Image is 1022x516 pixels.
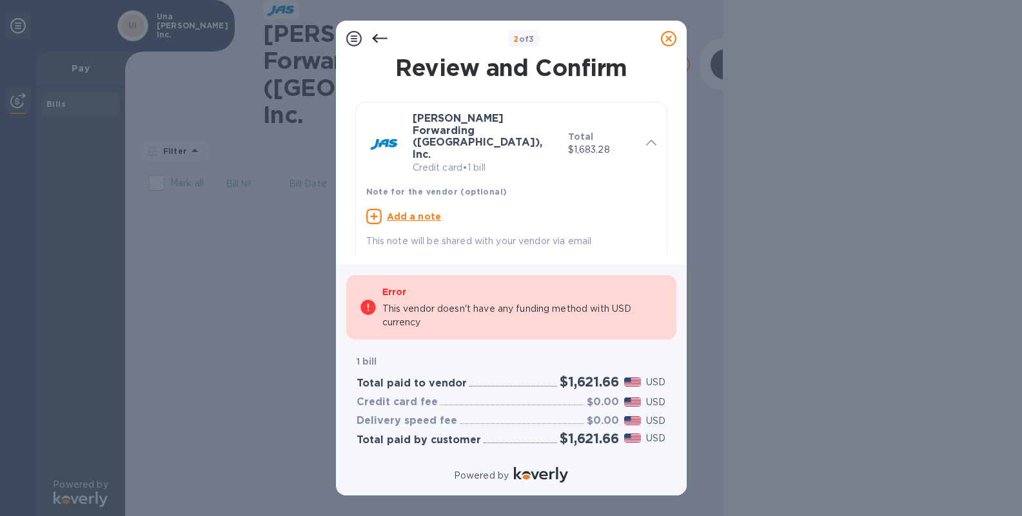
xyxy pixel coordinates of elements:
[357,377,467,390] h3: Total paid to vendor
[568,143,636,157] p: $1,683.28
[382,287,407,297] b: Error
[646,376,665,389] p: USD
[387,211,442,222] u: Add a note
[624,397,642,406] img: USD
[353,54,670,81] h1: Review and Confirm
[587,396,619,408] h3: $0.00
[413,112,542,160] b: [PERSON_NAME] Forwarding ([GEOGRAPHIC_DATA]), Inc.
[366,113,656,248] div: [PERSON_NAME] Forwarding ([GEOGRAPHIC_DATA]), Inc.Credit card•1 billTotal$1,683.28Note for the ve...
[646,396,665,409] p: USD
[357,434,481,446] h3: Total paid by customer
[624,377,642,387] img: USD
[413,161,558,175] p: Credit card • 1 bill
[514,467,568,483] img: Logo
[624,416,642,425] img: USD
[624,434,642,443] img: USD
[568,131,594,142] b: Total
[560,430,618,446] h2: $1,621.66
[560,374,618,390] h2: $1,621.66
[357,396,438,408] h3: Credit card fee
[454,469,509,483] p: Powered by
[382,302,663,329] p: This vendor doesn't have any funding method with USD currency
[357,415,457,427] h3: Delivery speed fee
[513,34,518,44] span: 2
[513,34,535,44] b: of 3
[646,432,665,445] p: USD
[366,187,507,196] b: Note for the vendor (optional)
[357,356,377,367] b: 1 bill
[646,414,665,428] p: USD
[366,234,656,248] p: This note will be shared with your vendor via email
[587,415,619,427] h3: $0.00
